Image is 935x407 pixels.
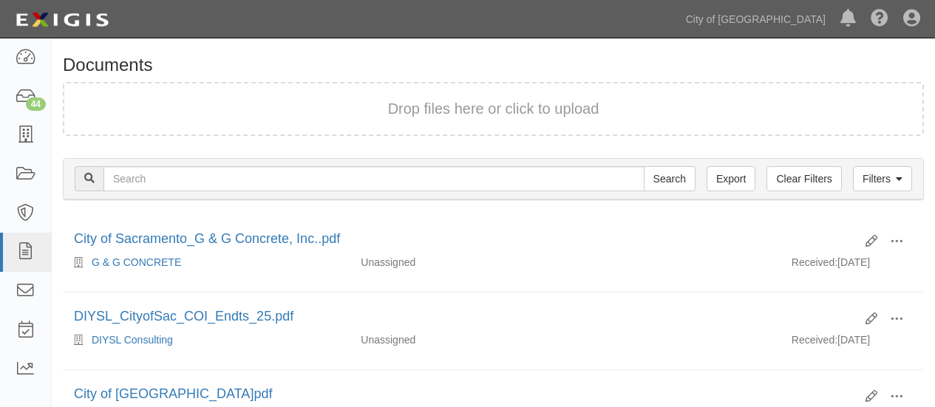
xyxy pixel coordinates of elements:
[853,166,912,191] a: Filters
[74,255,339,270] div: G & G CONCRETE
[63,55,924,75] h1: Documents
[74,230,854,249] div: City of Sacramento_G & G Concrete, Inc..pdf
[92,334,173,346] a: DIYSL Consulting
[388,98,599,120] button: Drop files here or click to upload
[74,332,339,347] div: DIYSL Consulting
[871,10,888,28] i: Help Center - Complianz
[103,166,645,191] input: Search
[792,332,837,347] p: Received:
[92,256,181,268] a: G & G CONCRETE
[565,255,781,256] div: Effective - Expiration
[74,307,854,326] div: DIYSL_CityofSac_COI_Endts_25.pdf
[644,166,696,191] input: Search
[781,255,924,277] div: [DATE]
[11,7,113,33] img: logo-5460c22ac91f19d4615b14bd174203de0afe785f0fc80cf4dbbc73dc1793850b.png
[26,98,46,111] div: 44
[350,255,565,270] div: Unassigned
[707,166,755,191] a: Export
[350,332,565,347] div: Unassigned
[766,166,841,191] a: Clear Filters
[74,309,293,324] a: DIYSL_CityofSac_COI_Endts_25.pdf
[74,386,272,401] a: City of [GEOGRAPHIC_DATA]pdf
[781,332,924,355] div: [DATE]
[74,231,340,246] a: City of Sacramento_G & G Concrete, Inc..pdf
[792,255,837,270] p: Received:
[74,385,854,404] div: City of Sacramento.pdf
[679,4,833,34] a: City of [GEOGRAPHIC_DATA]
